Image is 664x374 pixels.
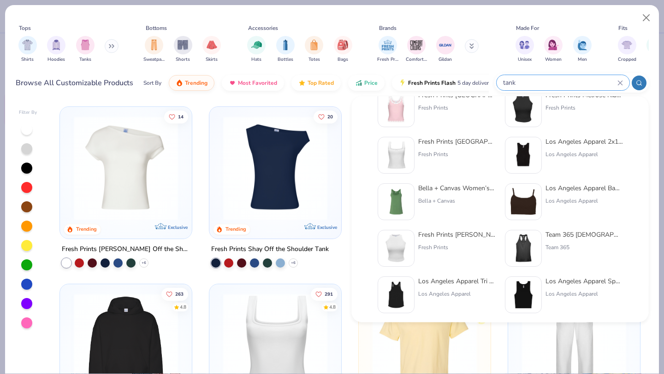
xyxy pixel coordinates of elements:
[18,36,37,63] div: filter for Shirts
[21,56,34,63] span: Shirts
[516,24,539,32] div: Made For
[311,287,338,300] button: Like
[573,36,592,63] button: filter button
[436,36,455,63] div: filter for Gildan
[382,188,410,216] img: 6b6ef8a4-a5d1-4939-a5e5-560a2f8b6872
[348,75,385,91] button: Price
[178,114,184,119] span: 14
[338,56,348,63] span: Bags
[76,36,95,63] div: filter for Tanks
[47,56,65,63] span: Hoodies
[143,56,165,63] span: Sweatpants
[518,56,532,63] span: Unisex
[509,188,538,216] img: 806829dd-1c22-4937-9a35-1c80dd7c627b
[317,224,337,230] span: Exclusive
[618,56,636,63] span: Cropped
[247,36,266,63] div: filter for Hats
[178,40,188,50] img: Shorts Image
[202,36,221,63] div: filter for Skirts
[308,56,320,63] span: Totes
[76,36,95,63] button: filter button
[62,244,190,255] div: Fresh Prints [PERSON_NAME] Off the Shoulder Top
[436,36,455,63] button: filter button
[545,137,623,147] div: Los Angeles Apparel 2x1 Rib Crop
[222,75,284,91] button: Most Favorited
[509,141,538,170] img: 6c4b066c-2f15-42b2-bf81-c85d51316157
[509,281,538,310] img: 0078be9a-03b3-411b-89be-d603b0ff0527
[291,75,341,91] button: Top Rated
[174,36,192,63] div: filter for Shorts
[418,290,496,298] div: Los Angeles Apparel
[377,36,398,63] button: filter button
[206,56,218,63] span: Skirts
[180,304,187,310] div: 4.8
[18,36,37,63] button: filter button
[143,79,161,87] div: Sort By
[516,36,534,63] div: filter for Unisex
[19,109,37,116] div: Filter By
[408,79,456,87] span: Fresh Prints Flash
[278,56,293,63] span: Bottles
[207,40,217,50] img: Skirts Image
[229,79,236,87] img: most_fav.gif
[638,9,655,27] button: Close
[305,36,323,63] button: filter button
[439,38,452,52] img: Gildan Image
[162,287,189,300] button: Like
[16,77,133,88] div: Browse All Customizable Products
[545,197,623,205] div: Los Angeles Apparel
[573,36,592,63] div: filter for Men
[325,292,333,296] span: 291
[544,36,563,63] button: filter button
[149,40,159,50] img: Sweatpants Image
[332,116,445,220] img: af1e0f41-62ea-4e8f-9b2b-c8bb59fc549d
[377,36,398,63] div: filter for Fresh Prints
[545,104,623,112] div: Fresh Prints
[502,77,617,88] input: Try "T-Shirt"
[251,56,261,63] span: Hats
[47,36,65,63] div: filter for Hoodies
[176,292,184,296] span: 263
[516,36,534,63] button: filter button
[364,79,378,87] span: Price
[418,197,496,205] div: Bella + Canvas
[545,244,623,252] div: Team 365
[47,36,65,63] button: filter button
[382,95,410,123] img: afc69d81-610c-46fa-b7e7-0697e478933c
[338,40,348,50] img: Bags Image
[418,230,496,240] div: Fresh Prints [PERSON_NAME] Top
[298,79,306,87] img: TopRated.gif
[418,104,496,112] div: Fresh Prints
[377,56,398,63] span: Fresh Prints
[247,36,266,63] button: filter button
[418,151,496,159] div: Fresh Prints
[146,24,167,32] div: Bottoms
[545,277,623,286] div: Los Angeles Apparel Sporty Baby Rib Crop
[176,56,190,63] span: Shorts
[406,36,427,63] button: filter button
[280,40,290,50] img: Bottles Image
[291,260,296,266] span: + 6
[544,36,563,63] div: filter for Women
[143,36,165,63] button: filter button
[618,36,636,63] div: filter for Cropped
[622,40,632,50] img: Cropped Image
[382,234,410,263] img: 72ba704f-09a2-4d3f-9e57-147d586207a1
[406,56,427,63] span: Comfort Colors
[439,56,452,63] span: Gildan
[334,36,352,63] button: filter button
[618,36,636,63] button: filter button
[392,75,498,91] button: Fresh Prints Flash5 day delivery
[409,38,423,52] img: Comfort Colors Image
[251,40,262,50] img: Hats Image
[176,79,183,87] img: trending.gif
[418,137,496,147] div: Fresh Prints [GEOGRAPHIC_DATA] Top with Bow
[381,38,395,52] img: Fresh Prints Image
[509,95,538,123] img: 983424bd-d784-4709-9537-2ec21e857757
[19,24,31,32] div: Tops
[545,56,562,63] span: Women
[418,277,496,286] div: Los Angeles Apparel Tri Blend Racerback 3.7oz
[174,36,192,63] button: filter button
[379,24,397,32] div: Brands
[276,36,295,63] div: filter for Bottles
